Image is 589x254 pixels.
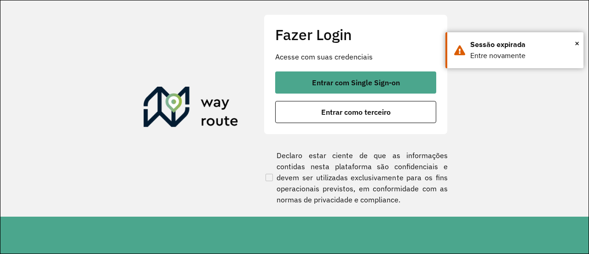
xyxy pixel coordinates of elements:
img: Roteirizador AmbevTech [144,87,238,131]
label: Declaro estar ciente de que as informações contidas nesta plataforma são confidenciais e devem se... [264,150,448,205]
div: Sessão expirada [470,39,577,50]
div: Entre novamente [470,50,577,61]
button: Close [575,36,579,50]
p: Acesse com suas credenciais [275,51,436,62]
button: button [275,101,436,123]
span: Entrar como terceiro [321,108,391,116]
button: button [275,71,436,94]
span: Entrar com Single Sign-on [312,79,400,86]
h2: Fazer Login [275,26,436,43]
span: × [575,36,579,50]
